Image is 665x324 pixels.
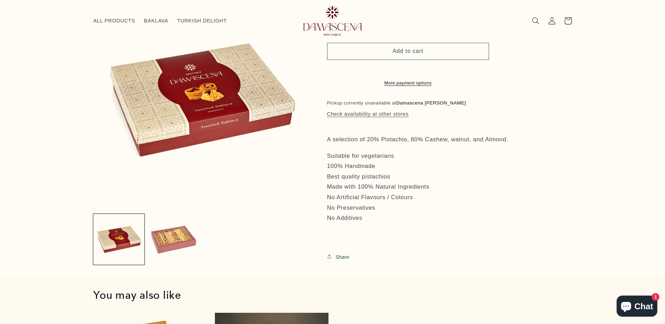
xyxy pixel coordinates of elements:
inbox-online-store-chat: Shopify online store chat [615,296,659,318]
button: Load image 2 in gallery view [148,214,199,265]
li: Best quality pistachios [327,171,548,182]
h2: You may also like [93,289,572,302]
button: Add to cart [327,42,489,60]
li: No Preservatives [327,202,548,213]
li: No Artificial Flavours / Colours [327,192,548,202]
a: More payment options [327,80,489,86]
li: Suitable for vegetarians [327,150,548,161]
a: ALL PRODUCTS [89,13,140,28]
a: Damascena Boutique [291,3,374,39]
img: Damascena Boutique [304,6,361,36]
button: Check availability at other stores [327,111,409,117]
a: BAKLAVA [140,13,172,28]
li: No Additives [327,212,548,223]
p: Pickup currently unavailable at [327,99,466,106]
button: Share [327,248,351,264]
span: ALL PRODUCTS [93,18,135,24]
span: A selection of 20% Pistachio, 80% Cashew, walnut, and Almond. [327,136,508,142]
summary: Search [528,13,544,29]
span: TURKISH DELIGHT [177,18,227,24]
span: BAKLAVA [144,18,168,24]
li: 100% Handmade [327,161,548,171]
a: TURKISH DELIGHT [173,13,231,28]
button: Load image 1 in gallery view [93,214,144,265]
li: Made with 100% Natural Ingredients [327,181,548,192]
span: Damascena [PERSON_NAME] [396,100,466,105]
